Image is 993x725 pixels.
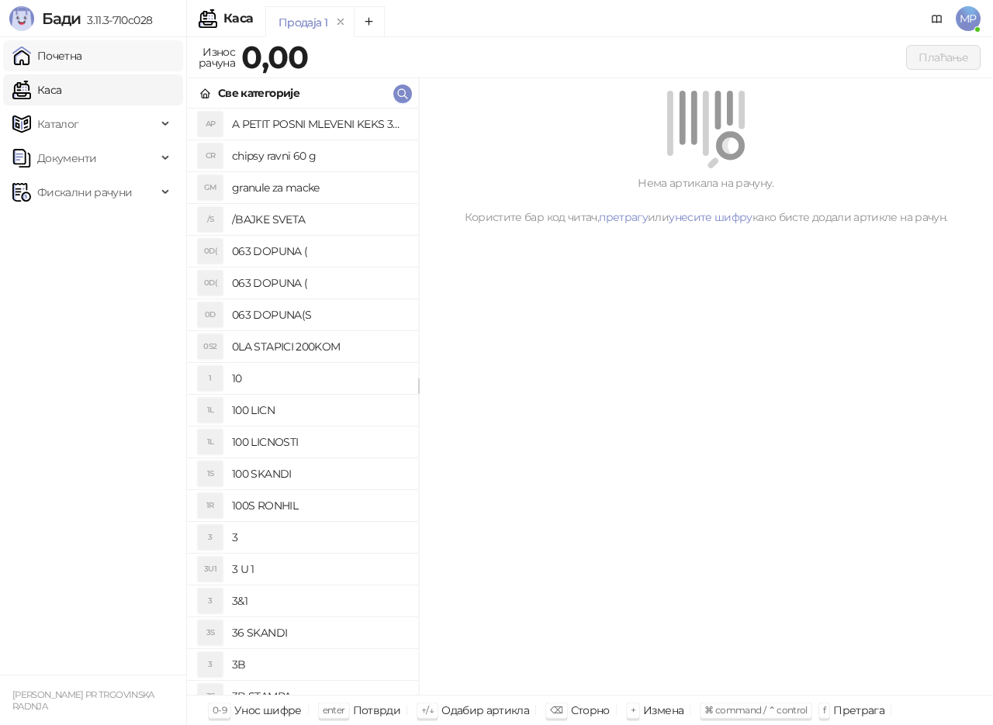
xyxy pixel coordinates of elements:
div: Унос шифре [234,700,302,720]
div: CR [198,143,223,168]
span: Документи [37,143,96,174]
div: Потврди [353,700,401,720]
h4: 3B [232,652,406,677]
div: Одабир артикла [441,700,529,720]
div: Измена [643,700,683,720]
div: 1L [198,430,223,454]
div: 3 [198,652,223,677]
button: remove [330,16,351,29]
div: Износ рачуна [195,42,238,73]
strong: 0,00 [241,38,308,76]
h4: 0LA STAPICI 200KOM [232,334,406,359]
div: AP [198,112,223,136]
div: 3S [198,620,223,645]
div: GM [198,175,223,200]
button: Add tab [354,6,385,37]
div: Претрага [833,700,884,720]
div: Све категорије [218,85,299,102]
span: Фискални рачуни [37,177,132,208]
div: 0D( [198,239,223,264]
span: Каталог [37,109,79,140]
div: 1S [198,461,223,486]
h4: 063 DOPUNA(S [232,302,406,327]
h4: chipsy ravni 60 g [232,143,406,168]
h4: 36 SKANDI [232,620,406,645]
div: 0D [198,302,223,327]
a: Каса [12,74,61,105]
h4: 100 LICN [232,398,406,423]
div: Продаја 1 [279,14,327,31]
button: Плаћање [906,45,981,70]
h4: 3&1 [232,589,406,613]
h4: A PETIT POSNI MLEVENI KEKS 300G [232,112,406,136]
span: ⌫ [550,704,562,716]
h4: /BAJKE SVETA [232,207,406,232]
span: Бади [42,9,81,28]
h4: 100 LICNOSTI [232,430,406,454]
div: Сторно [571,700,610,720]
div: 3 [198,589,223,613]
a: Почетна [12,40,82,71]
div: 3S [198,684,223,709]
h4: 100 SKANDI [232,461,406,486]
div: 1L [198,398,223,423]
img: Logo [9,6,34,31]
h4: 3B STAMPA [232,684,406,709]
span: 0-9 [213,704,227,716]
div: 1R [198,493,223,518]
h4: 100S RONHIL [232,493,406,518]
div: Каса [223,12,253,25]
span: ↑/↓ [421,704,434,716]
div: /S [198,207,223,232]
h4: 3 [232,525,406,550]
div: Нема артикала на рачуну. Користите бар код читач, или како бисте додали артикле на рачун. [438,174,974,226]
h4: 063 DOPUNA ( [232,271,406,295]
div: grid [187,109,418,695]
span: enter [323,704,345,716]
span: f [823,704,825,716]
div: 0D( [198,271,223,295]
span: + [631,704,635,716]
div: 0S2 [198,334,223,359]
h4: 063 DOPUNA ( [232,239,406,264]
div: 3 [198,525,223,550]
small: [PERSON_NAME] PR TRGOVINSKA RADNJA [12,689,154,712]
h4: 10 [232,366,406,391]
a: унесите шифру [669,210,753,224]
span: ⌘ command / ⌃ control [704,704,808,716]
span: 3.11.3-710c028 [81,13,152,27]
h4: 3 U 1 [232,557,406,582]
div: 1 [198,366,223,391]
h4: granule za macke [232,175,406,200]
a: претрагу [599,210,648,224]
a: Документација [925,6,950,31]
span: MP [956,6,981,31]
div: 3U1 [198,557,223,582]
